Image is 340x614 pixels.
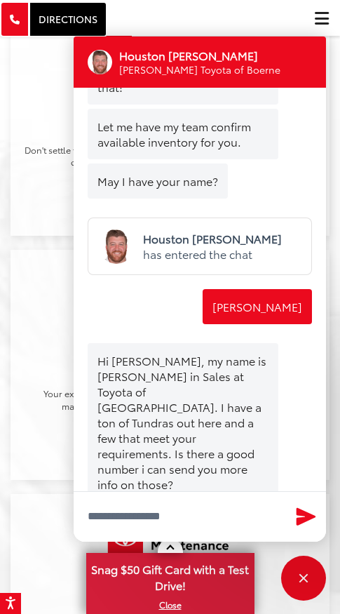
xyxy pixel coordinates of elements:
div: Operator Image [88,50,112,74]
div: [PERSON_NAME] [203,289,312,324]
img: 8da17bd6-e8a9-11ef-ba90-07203ebf8b3a-1744996729_1617.png [99,229,134,264]
p: Houston [PERSON_NAME] [119,48,280,63]
div: Let me have my team confirm available inventory for you. [88,109,278,159]
div: Hi [PERSON_NAME], my name is [PERSON_NAME] in Sales at Toyota of [GEOGRAPHIC_DATA]. I have a ton ... [88,343,278,502]
p: [PERSON_NAME] Toyota of Boerne [119,63,280,76]
p: Don't settle for less. Insist on Toyota Genuine Parts. Toyota owners can depend on your vehicle f... [25,144,315,169]
textarea: Type your message [74,491,326,542]
div: Close [281,556,326,601]
span: has entered the chat [143,246,252,262]
span: Snag $50 Gift Card with a Test Drive! [88,554,253,597]
div: Operator Name [119,48,297,63]
button: Send Message [291,502,321,531]
div: May I have your name? [88,163,228,199]
p: Houston [PERSON_NAME] [143,231,282,246]
div: Operator Title [119,63,297,76]
a: Directions [29,1,107,37]
button: Toggle Chat Window [281,556,326,601]
p: Your exceptional experience starts with ToyotaCare, a no cost maintenance plan with 24-hour roads... [25,387,315,413]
